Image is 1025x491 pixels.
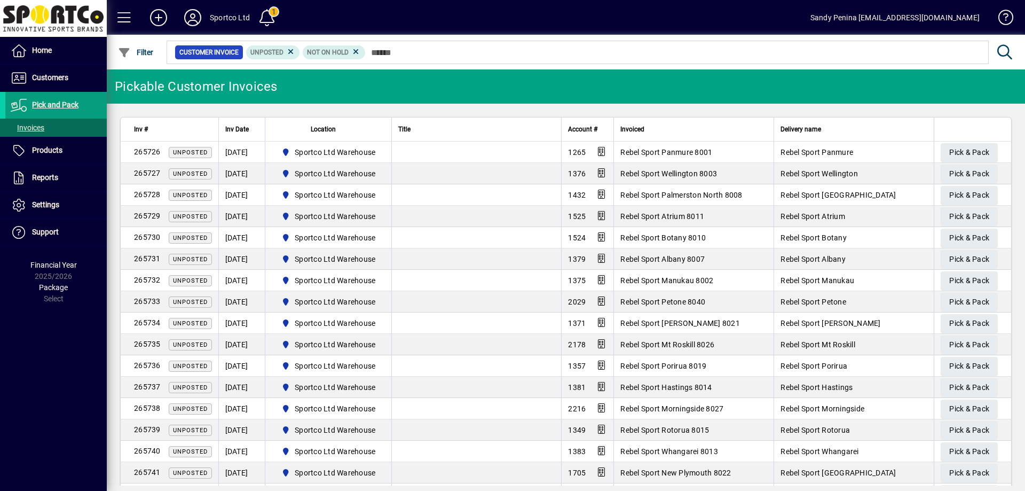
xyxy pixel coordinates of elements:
mat-chip: Hold Status: Not On Hold [303,45,365,59]
span: Rebel Sport Rotorua 8015 [620,426,709,434]
span: 265736 [134,361,161,370]
span: Rebel Sport Palmerston North 8008 [620,191,742,199]
span: Rebel Sport Hastings 8014 [620,383,712,392]
span: Sportco Ltd Warehouse [295,147,375,158]
span: Rebel Sport Mt Roskill 8026 [620,340,714,349]
span: Pick & Pack [949,357,989,375]
span: Delivery name [780,123,821,135]
span: 265731 [134,254,161,263]
span: Filter [118,48,154,57]
span: Pick & Pack [949,208,989,225]
span: 1371 [568,319,586,328]
span: Unposted [173,406,208,412]
a: Settings [5,192,107,219]
span: Sportco Ltd Warehouse [277,189,380,201]
span: Unposted [250,49,283,56]
span: Rebel Sport New Plymouth 8022 [620,469,731,477]
span: 1524 [568,233,586,242]
span: 265730 [134,233,161,241]
a: Home [5,37,107,64]
span: 1383 [568,447,586,456]
span: Rebel Sport [GEOGRAPHIC_DATA] [780,469,896,477]
span: Customers [32,73,68,82]
span: Invoices [11,123,44,132]
span: 1349 [568,426,586,434]
button: Pick & Pack [941,421,998,440]
span: Rebel Sport Rotorua [780,426,850,434]
span: Settings [32,200,59,209]
span: Products [32,146,62,154]
span: Sportco Ltd Warehouse [295,382,375,393]
span: Sportco Ltd Warehouse [277,146,380,159]
span: Sportco Ltd Warehouse [277,231,380,244]
button: Pick & Pack [941,229,998,248]
td: [DATE] [218,355,265,377]
span: Rebel Sport Hastings [780,383,853,392]
button: Pick & Pack [941,271,998,291]
span: Rebel Sport Manukau 8002 [620,276,713,285]
button: Profile [176,8,210,27]
span: Sportco Ltd Warehouse [295,275,375,286]
span: Rebel Sport Albany 8007 [620,255,705,263]
span: 1357 [568,362,586,370]
span: Rebel Sport Whangarei [780,447,858,456]
a: Knowledge Base [990,2,1012,37]
div: Delivery name [780,123,927,135]
span: Unposted [173,427,208,434]
td: [DATE] [218,291,265,313]
span: Rebel Sport Petone [780,298,846,306]
span: 265735 [134,340,161,348]
span: 1381 [568,383,586,392]
span: Sportco Ltd Warehouse [277,274,380,287]
span: Sportco Ltd Warehouse [295,168,375,179]
span: Rebel Sport Whangarei 8013 [620,447,718,456]
span: Unposted [173,235,208,241]
span: Pick & Pack [949,144,989,161]
td: [DATE] [218,419,265,441]
span: Sportco Ltd Warehouse [277,253,380,266]
span: Sportco Ltd Warehouse [277,338,380,351]
span: Unposted [173,448,208,455]
span: Rebel Sport Atrium [780,212,845,221]
span: Sportco Ltd Warehouse [295,297,375,307]
span: Pick & Pack [949,379,989,396]
button: Pick & Pack [941,378,998,398]
span: 1379 [568,255,586,263]
span: Sportco Ltd Warehouse [295,318,375,329]
span: Rebel Sport Morningside [780,404,864,413]
td: [DATE] [218,142,265,163]
span: Rebel Sport Panmure [780,148,853,157]
span: Pick & Pack [949,165,989,183]
span: Rebel Sport Morningside 8027 [620,404,723,413]
a: Products [5,137,107,164]
span: Rebel Sport Botany 8010 [620,233,706,242]
span: Financial Year [30,261,77,269]
button: Pick & Pack [941,165,998,184]
span: 265738 [134,404,161,412]
span: Sportco Ltd Warehouse [277,402,380,415]
span: Unposted [173,320,208,327]
span: Unposted [173,170,208,177]
span: Pick & Pack [949,464,989,482]
button: Pick & Pack [941,250,998,269]
span: Pick & Pack [949,186,989,204]
div: Invoiced [620,123,767,135]
span: Sportco Ltd Warehouse [295,211,375,222]
span: Rebel Sport Petone 8040 [620,298,705,306]
span: Pick & Pack [949,400,989,418]
span: 265734 [134,318,161,327]
span: 265728 [134,190,161,199]
span: Location [311,123,336,135]
button: Pick & Pack [941,336,998,355]
span: Sportco Ltd Warehouse [295,190,375,200]
button: Pick & Pack [941,400,998,419]
span: Sportco Ltd Warehouse [295,339,375,350]
span: 265729 [134,212,161,220]
span: Sportco Ltd Warehouse [295,425,375,435]
span: Rebel Sport Manukau [780,276,854,285]
td: [DATE] [218,334,265,355]
span: Rebel Sport Wellington [780,169,858,178]
span: Rebel Sport Porirua [780,362,847,370]
button: Pick & Pack [941,143,998,162]
td: [DATE] [218,163,265,184]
